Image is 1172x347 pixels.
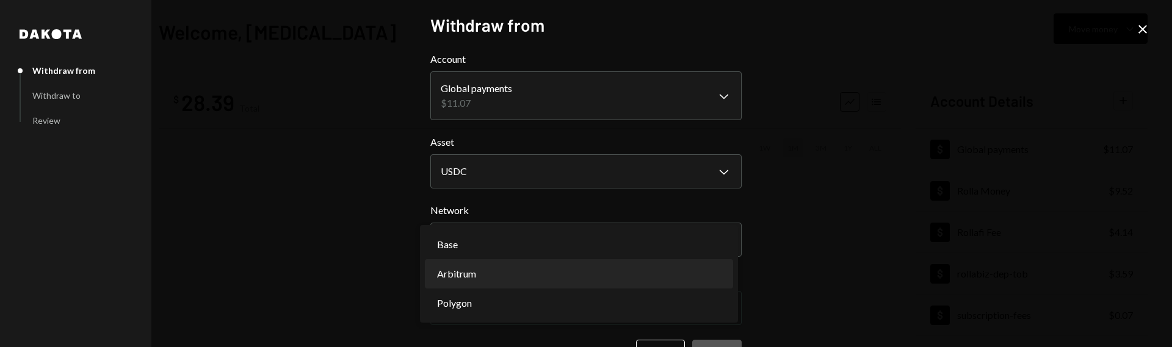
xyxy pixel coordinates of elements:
span: Polygon [437,296,472,310]
div: Withdraw from [32,65,95,76]
label: Network [430,203,742,218]
button: Asset [430,154,742,188]
h2: Withdraw from [430,13,742,37]
label: Account [430,52,742,66]
span: Arbitrum [437,267,476,281]
div: Review [32,115,60,126]
div: Withdraw to [32,90,81,101]
span: Base [437,237,458,252]
button: Account [430,71,742,120]
label: Asset [430,135,742,149]
button: Network [430,223,742,257]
